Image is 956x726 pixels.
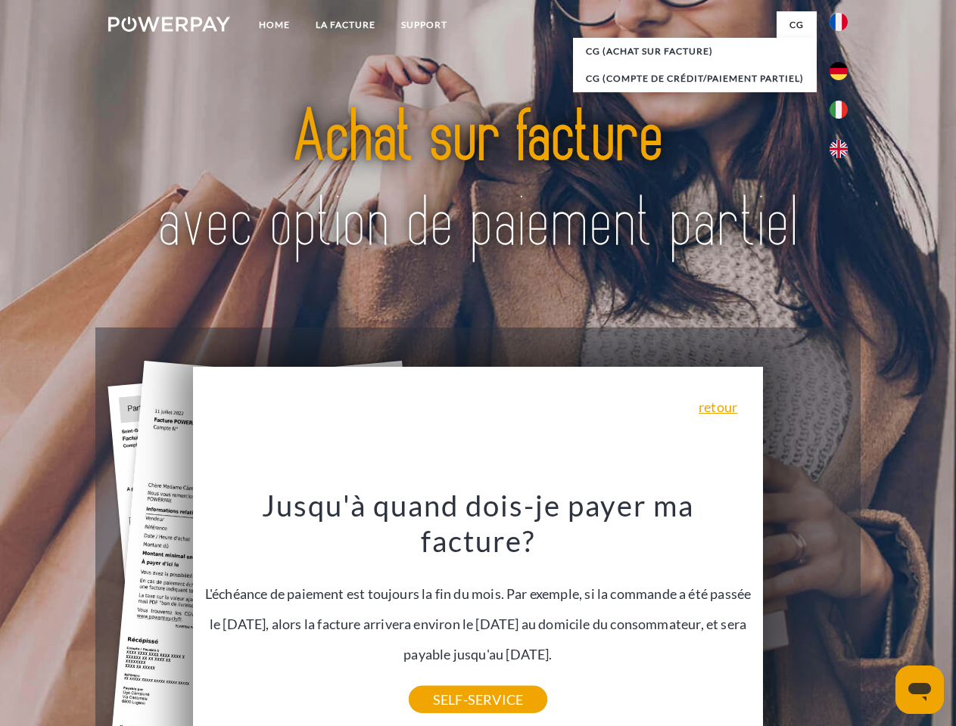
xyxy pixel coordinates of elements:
[777,11,817,39] a: CG
[202,487,755,700] div: L'échéance de paiement est toujours la fin du mois. Par exemple, si la commande a été passée le [...
[303,11,388,39] a: LA FACTURE
[145,73,811,290] img: title-powerpay_fr.svg
[409,686,547,713] a: SELF-SERVICE
[246,11,303,39] a: Home
[699,400,737,414] a: retour
[573,65,817,92] a: CG (Compte de crédit/paiement partiel)
[830,101,848,119] img: it
[830,140,848,158] img: en
[830,13,848,31] img: fr
[573,38,817,65] a: CG (achat sur facture)
[830,62,848,80] img: de
[895,665,944,714] iframe: Bouton de lancement de la fenêtre de messagerie
[108,17,230,32] img: logo-powerpay-white.svg
[202,487,755,560] h3: Jusqu'à quand dois-je payer ma facture?
[388,11,460,39] a: Support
